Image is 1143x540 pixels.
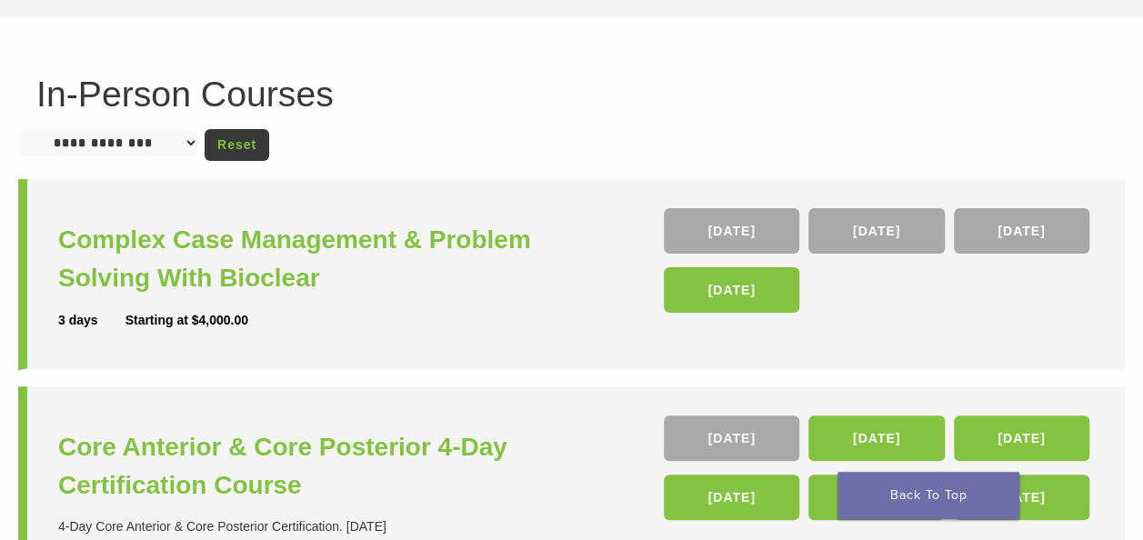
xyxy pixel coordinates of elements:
[664,415,799,461] a: [DATE]
[58,311,125,330] div: 3 days
[664,475,799,520] a: [DATE]
[58,517,577,536] div: 4-Day Core Anterior & Core Posterior Certification. [DATE]
[58,428,577,505] a: Core Anterior & Core Posterior 4-Day Certification Course
[36,76,1107,112] h1: In-Person Courses
[808,415,944,461] a: [DATE]
[664,415,1094,529] div: , , , , ,
[125,311,248,330] div: Starting at $4,000.00
[664,208,799,254] a: [DATE]
[808,475,944,520] a: [DATE]
[664,208,1094,322] div: , , ,
[837,472,1019,519] a: Back To Top
[205,129,269,161] a: Reset
[808,208,944,254] a: [DATE]
[954,415,1089,461] a: [DATE]
[58,221,577,297] a: Complex Case Management & Problem Solving With Bioclear
[954,208,1089,254] a: [DATE]
[664,267,799,313] a: [DATE]
[954,475,1089,520] a: [DATE]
